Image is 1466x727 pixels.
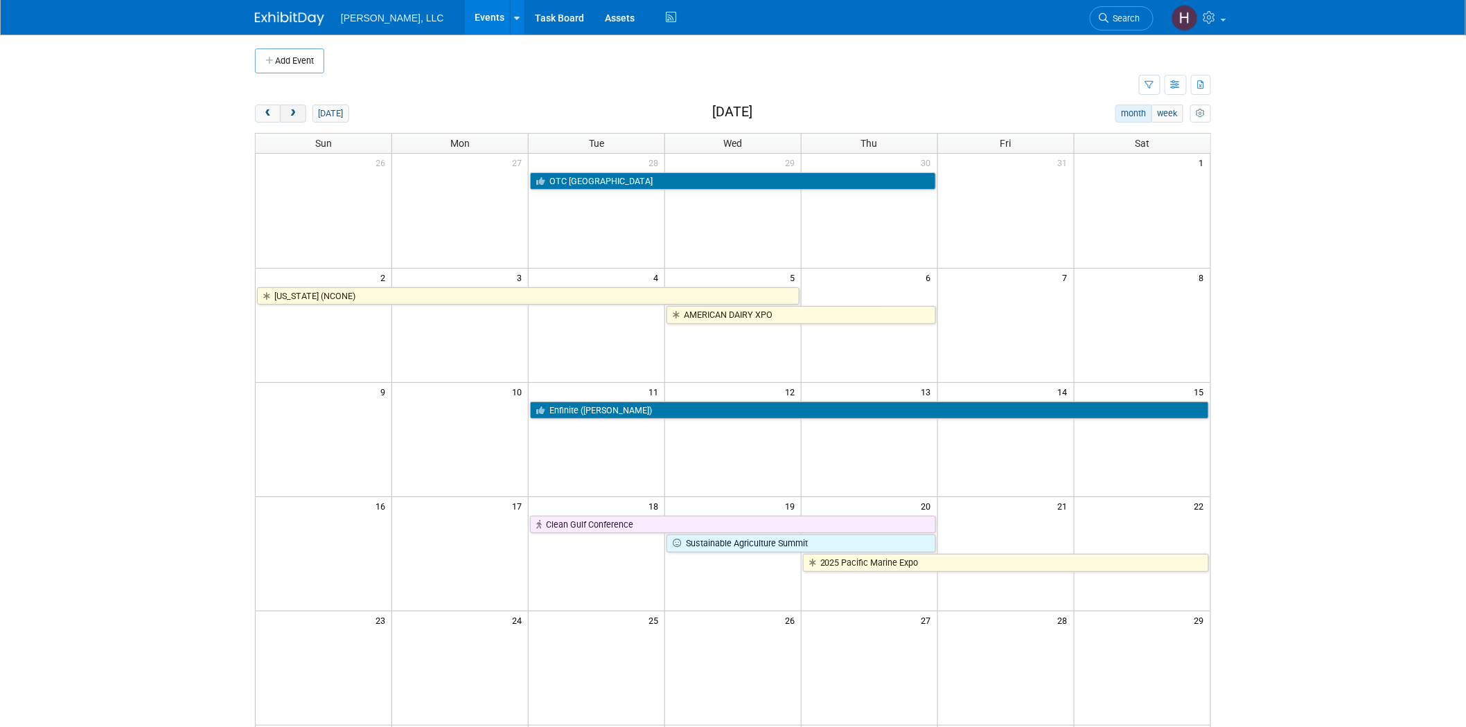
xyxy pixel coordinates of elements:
span: 21 [1057,497,1074,514]
span: 15 [1193,383,1210,400]
span: Mon [450,138,470,149]
i: Personalize Calendar [1196,109,1205,118]
span: 14 [1057,383,1074,400]
h2: [DATE] [712,105,752,120]
span: 1 [1198,154,1210,171]
span: 20 [920,497,937,514]
button: myCustomButton [1190,105,1211,123]
span: 10 [511,383,528,400]
span: 8 [1198,269,1210,286]
button: [DATE] [312,105,349,123]
button: month [1115,105,1152,123]
span: 26 [374,154,391,171]
img: Hannah Mulholland [1172,5,1198,31]
img: ExhibitDay [255,12,324,26]
span: 27 [511,154,528,171]
button: Add Event [255,48,324,73]
span: 5 [788,269,801,286]
button: next [280,105,306,123]
span: 18 [647,497,664,514]
span: 28 [647,154,664,171]
span: 29 [1193,611,1210,629]
span: 3 [515,269,528,286]
span: 9 [379,383,391,400]
span: 13 [920,383,937,400]
span: 7 [1061,269,1074,286]
span: 25 [647,611,664,629]
span: 31 [1057,154,1074,171]
span: Fri [1000,138,1012,149]
span: Tue [589,138,604,149]
span: 28 [1057,611,1074,629]
span: 17 [511,497,528,514]
span: 24 [511,611,528,629]
a: Sustainable Agriculture Summit [666,535,936,553]
span: 22 [1193,497,1210,514]
span: 2 [379,269,391,286]
span: Wed [723,138,742,149]
a: 2025 Pacific Marine Expo [803,554,1209,572]
span: Thu [861,138,878,149]
a: AMERICAN DAIRY XPO [666,306,936,324]
span: 19 [784,497,801,514]
a: OTC [GEOGRAPHIC_DATA] [530,172,936,190]
a: [US_STATE] (NCONE) [257,287,800,305]
a: Clean Gulf Conference [530,516,936,534]
span: 30 [920,154,937,171]
span: 6 [925,269,937,286]
span: [PERSON_NAME], LLC [341,12,444,24]
a: Search [1090,6,1154,30]
span: 12 [784,383,801,400]
span: 29 [784,154,801,171]
button: week [1151,105,1183,123]
span: 16 [374,497,391,514]
span: 27 [920,611,937,629]
span: Sat [1135,138,1149,149]
button: prev [255,105,281,123]
span: Sun [315,138,332,149]
a: Enfinite ([PERSON_NAME]) [530,402,1209,420]
span: 4 [652,269,664,286]
span: 11 [647,383,664,400]
span: Search [1109,13,1140,24]
span: 23 [374,611,391,629]
span: 26 [784,611,801,629]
